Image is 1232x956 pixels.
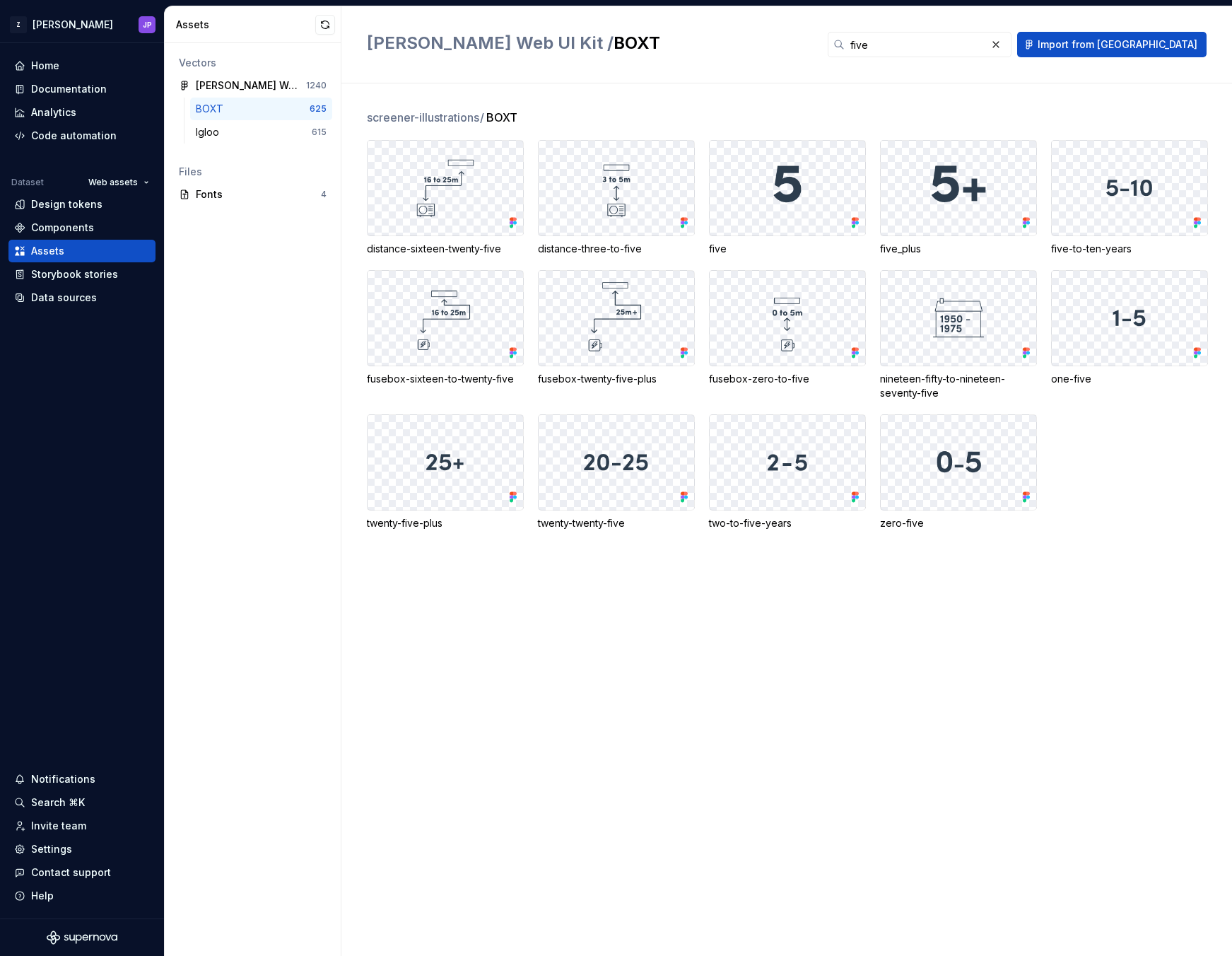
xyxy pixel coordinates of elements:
span: screener-illustrations [367,109,485,126]
div: Invite team [31,819,86,833]
div: Igloo [196,125,225,139]
a: Invite team [8,815,156,837]
div: Design tokens [31,197,102,211]
div: Fonts [196,187,321,202]
span: [PERSON_NAME] Web UI Kit / [367,33,614,53]
button: Import from [GEOGRAPHIC_DATA] [1017,32,1207,57]
button: Search ⌘K [8,791,156,814]
div: Z [10,16,27,33]
div: fusebox-sixteen-to-twenty-five [367,372,524,386]
svg: Supernova Logo [47,931,117,945]
div: fusebox-zero-to-five [709,372,866,386]
div: Data sources [31,291,97,305]
button: Z[PERSON_NAME]JP [3,9,161,40]
div: [PERSON_NAME] Web UI Kit [196,78,301,93]
div: Notifications [31,772,95,786]
div: Assets [176,18,315,32]
div: Components [31,221,94,235]
div: zero-five [880,516,1037,530]
div: five [709,242,866,256]
div: JP [143,19,152,30]
div: one-five [1051,372,1208,386]
div: twenty-five-plus [367,516,524,530]
div: Help [31,889,54,903]
a: Home [8,54,156,77]
h2: BOXT [367,32,811,54]
a: Fonts4 [173,183,332,206]
div: distance-sixteen-twenty-five [367,242,524,256]
div: Storybook stories [31,267,118,281]
div: five_plus [880,242,1037,256]
a: Code automation [8,124,156,147]
button: Help [8,885,156,907]
div: BOXT [196,102,229,116]
div: nineteen-fifty-to-nineteen-seventy-five [880,372,1037,400]
div: Analytics [31,105,76,119]
button: Contact support [8,861,156,884]
div: Files [179,165,327,179]
a: Documentation [8,78,156,100]
a: Analytics [8,101,156,124]
div: two-to-five-years [709,516,866,530]
div: Home [31,59,59,73]
div: 1240 [306,80,327,91]
div: 615 [312,127,327,138]
div: twenty-twenty-five [538,516,695,530]
span: / [480,110,484,124]
div: 4 [321,189,327,200]
div: fusebox-twenty-five-plus [538,372,695,386]
a: Assets [8,240,156,262]
a: Data sources [8,286,156,309]
div: Contact support [31,865,111,880]
div: Settings [31,842,72,856]
div: five-to-ten-years [1051,242,1208,256]
div: Dataset [11,177,44,188]
a: [PERSON_NAME] Web UI Kit1240 [173,74,332,97]
a: Components [8,216,156,239]
button: Notifications [8,768,156,791]
div: Assets [31,244,64,258]
a: Design tokens [8,193,156,216]
a: Settings [8,838,156,861]
div: [PERSON_NAME] [33,18,113,32]
div: Code automation [31,129,117,143]
span: Import from [GEOGRAPHIC_DATA] [1038,37,1197,52]
a: Storybook stories [8,263,156,286]
div: 625 [310,103,327,115]
div: distance-three-to-five [538,242,695,256]
a: BOXT625 [190,98,332,120]
div: Search ⌘K [31,795,85,810]
input: Search in assets... [845,32,986,57]
button: Web assets [82,173,156,192]
div: Vectors [179,56,327,70]
div: Documentation [31,82,107,96]
a: Igloo615 [190,121,332,144]
span: BOXT [486,109,517,126]
span: Web assets [88,177,138,188]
